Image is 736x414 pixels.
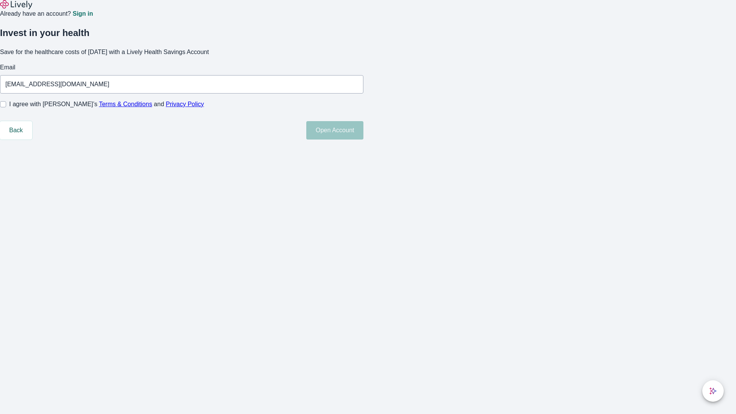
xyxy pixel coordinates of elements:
a: Sign in [72,11,93,17]
a: Terms & Conditions [99,101,152,107]
button: chat [702,380,724,402]
svg: Lively AI Assistant [709,387,717,395]
a: Privacy Policy [166,101,204,107]
span: I agree with [PERSON_NAME]’s and [9,100,204,109]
